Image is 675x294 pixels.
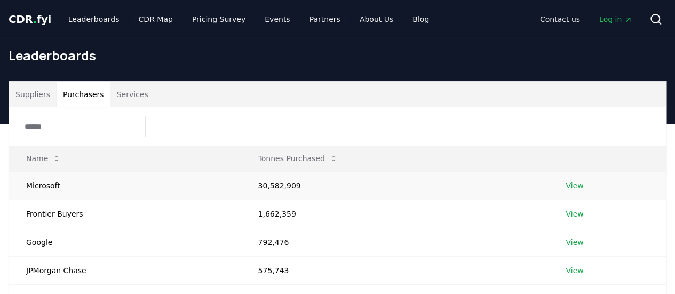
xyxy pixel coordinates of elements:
td: 1,662,359 [241,200,549,228]
a: Log in [591,10,641,29]
button: Tonnes Purchased [249,148,346,169]
nav: Main [60,10,438,29]
button: Name [18,148,69,169]
a: View [566,209,583,219]
a: About Us [351,10,402,29]
td: Google [9,228,241,256]
span: CDR fyi [9,13,51,26]
td: 575,743 [241,256,549,284]
a: View [566,237,583,248]
a: Blog [404,10,438,29]
a: Events [256,10,298,29]
a: CDR.fyi [9,12,51,27]
td: Frontier Buyers [9,200,241,228]
a: Pricing Survey [184,10,254,29]
h1: Leaderboards [9,47,666,64]
button: Purchasers [57,82,110,107]
span: . [33,13,37,26]
td: 792,476 [241,228,549,256]
a: View [566,180,583,191]
span: Log in [599,14,632,25]
a: View [566,265,583,276]
td: Microsoft [9,171,241,200]
button: Suppliers [9,82,57,107]
nav: Main [531,10,641,29]
td: 30,582,909 [241,171,549,200]
td: JPMorgan Chase [9,256,241,284]
a: CDR Map [130,10,181,29]
a: Partners [301,10,349,29]
a: Contact us [531,10,589,29]
button: Services [110,82,155,107]
a: Leaderboards [60,10,128,29]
